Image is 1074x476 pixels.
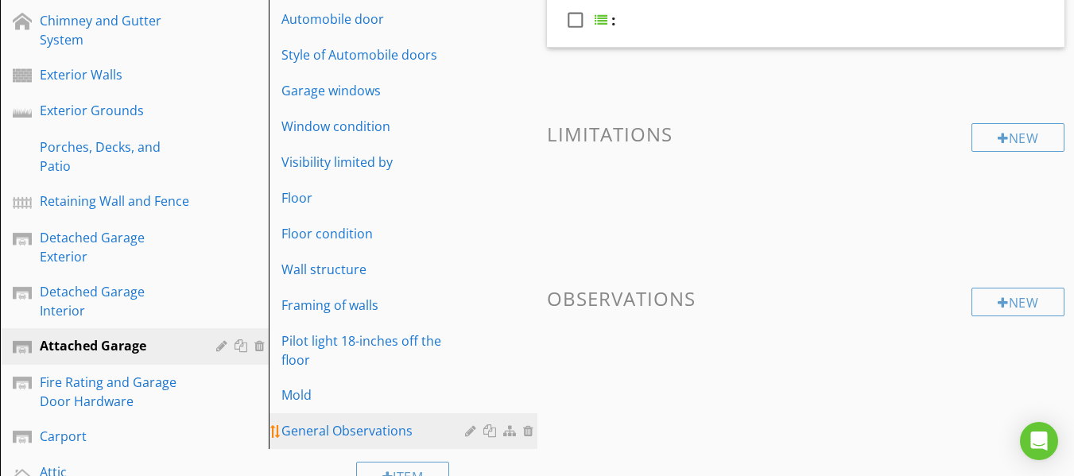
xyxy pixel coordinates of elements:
div: Garage windows [281,81,470,100]
div: General Observations [281,421,470,440]
div: Framing of walls [281,296,470,315]
i: check_box_outline_blank [563,1,588,39]
div: : [611,10,615,29]
div: Porches, Decks, and Patio [40,137,193,176]
div: Wall structure [281,260,470,279]
div: New [971,288,1064,316]
div: Attached Garage [40,336,193,355]
div: Exterior Grounds [40,101,193,120]
div: Pilot light 18-inches off the floor [281,331,470,370]
h3: Observations [547,288,1065,309]
div: Exterior Walls [40,65,193,84]
div: Floor condition [281,224,470,243]
h3: Limitations [547,123,1065,145]
div: Retaining Wall and Fence [40,192,193,211]
div: Mold [281,385,470,404]
div: Floor [281,188,470,207]
div: Detached Garage Exterior [40,228,193,266]
div: Window condition [281,117,470,136]
div: New [971,123,1064,152]
div: Fire Rating and Garage Door Hardware [40,373,193,411]
div: Visibility limited by [281,153,470,172]
div: Chimney and Gutter System [40,11,193,49]
div: Automobile door [281,10,470,29]
div: Carport [40,427,193,446]
div: Open Intercom Messenger [1020,422,1058,460]
div: Detached Garage Interior [40,282,193,320]
div: Style of Automobile doors [281,45,470,64]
